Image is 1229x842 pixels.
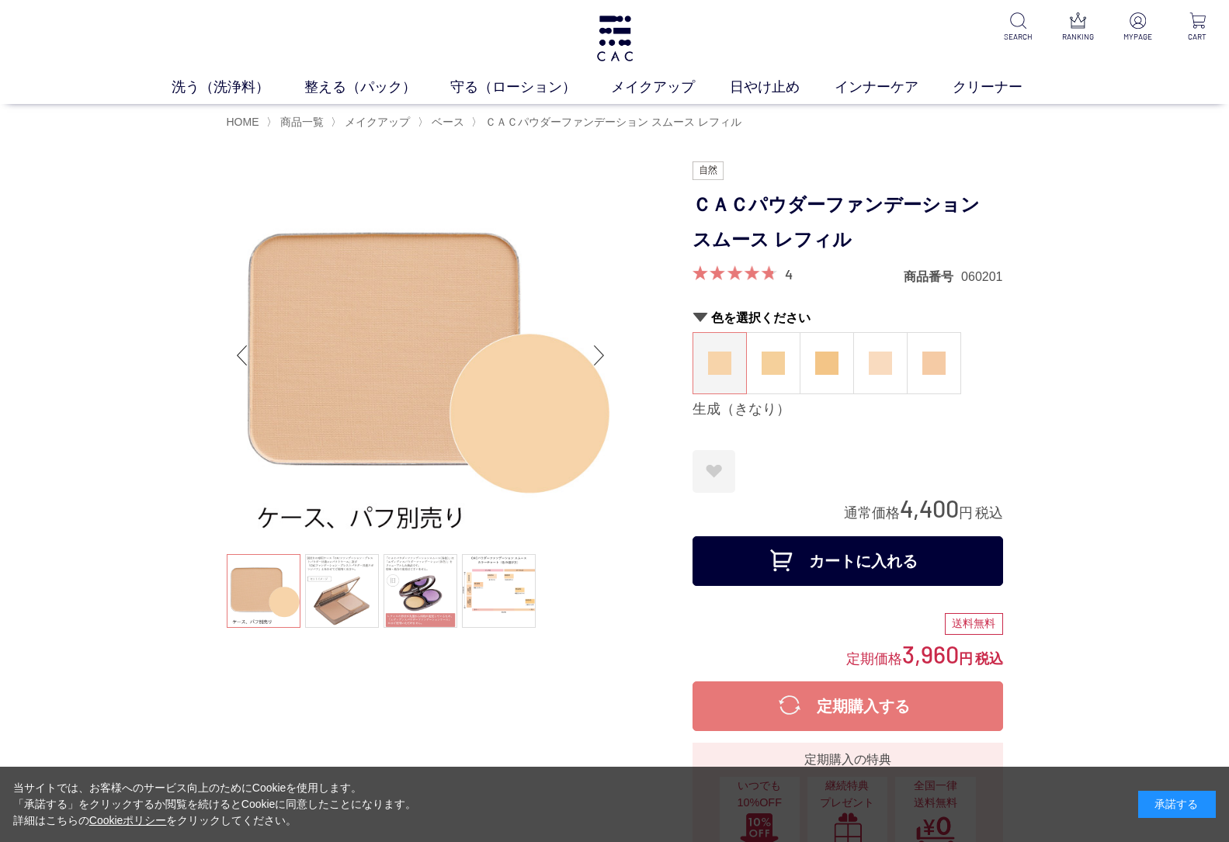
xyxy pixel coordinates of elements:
[1179,31,1217,43] p: CART
[13,780,417,829] div: 当サイトでは、お客様へのサービス向上のためにCookieを使用します。 「承諾する」をクリックするか閲覧を続けるとCookieに同意したことになります。 詳細はこちらの をクリックしてください。
[482,116,741,128] a: ＣＡＣパウダーファンデーション スムース レフィル
[280,116,324,128] span: 商品一覧
[450,77,611,98] a: 守る（ローション）
[584,324,615,386] div: Next slide
[1179,12,1217,43] a: CART
[961,269,1002,285] dd: 060201
[277,116,324,128] a: 商品一覧
[959,505,973,521] span: 円
[800,333,853,393] a: 小麦（こむぎ）
[304,77,451,98] a: 整える（パック）
[693,332,747,394] dl: 生成（きなり）
[922,352,946,375] img: 薄紅（うすべに）
[975,651,1003,667] span: 税込
[869,352,892,375] img: 桜（さくら）
[1138,791,1216,818] div: 承諾する
[432,116,464,128] span: ベース
[846,650,902,667] span: 定期価格
[1059,31,1097,43] p: RANKING
[999,12,1037,43] a: SEARCH
[418,115,468,130] li: 〉
[699,750,997,769] div: 定期購入の特典
[693,450,735,493] a: お気に入りに登録する
[853,332,908,394] dl: 桜（さくら）
[693,536,1003,586] button: カートに入れる
[693,400,1003,419] div: 生成（きなり）
[172,77,304,98] a: 洗う（洗浄料）
[1119,12,1157,43] a: MYPAGE
[331,115,414,130] li: 〉
[945,613,1003,635] div: 送料無料
[611,77,730,98] a: メイクアップ
[854,333,907,393] a: 桜（さくら）
[1119,31,1157,43] p: MYPAGE
[746,332,800,394] dl: 蜂蜜（はちみつ）
[595,16,635,61] img: logo
[429,116,464,128] a: ベース
[1059,12,1097,43] a: RANKING
[900,494,959,522] span: 4,400
[747,333,800,393] a: 蜂蜜（はちみつ）
[227,324,258,386] div: Previous slide
[800,332,854,394] dl: 小麦（こむぎ）
[227,161,615,549] img: ＣＡＣパウダーファンデーション スムース レフィル 生成（きなり）
[959,651,973,667] span: 円
[844,505,900,521] span: 通常価格
[227,116,259,128] a: HOME
[907,332,961,394] dl: 薄紅（うすべに）
[342,116,410,128] a: メイクアップ
[266,115,328,130] li: 〉
[815,352,838,375] img: 小麦（こむぎ）
[999,31,1037,43] p: SEARCH
[693,681,1003,731] button: 定期購入する
[708,352,731,375] img: 生成（きなり）
[345,116,410,128] span: メイクアップ
[902,639,959,668] span: 3,960
[693,188,1003,258] h1: ＣＡＣパウダーファンデーション スムース レフィル
[89,814,167,826] a: Cookieポリシー
[953,77,1057,98] a: クリーナー
[471,115,745,130] li: 〉
[730,77,835,98] a: 日やけ止め
[693,310,1003,326] h2: 色を選択ください
[693,161,724,180] img: 自然
[762,352,785,375] img: 蜂蜜（はちみつ）
[908,333,960,393] a: 薄紅（うすべに）
[835,77,953,98] a: インナーケア
[785,265,793,282] a: 4
[485,116,741,128] span: ＣＡＣパウダーファンデーション スムース レフィル
[904,269,961,285] dt: 商品番号
[975,505,1003,521] span: 税込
